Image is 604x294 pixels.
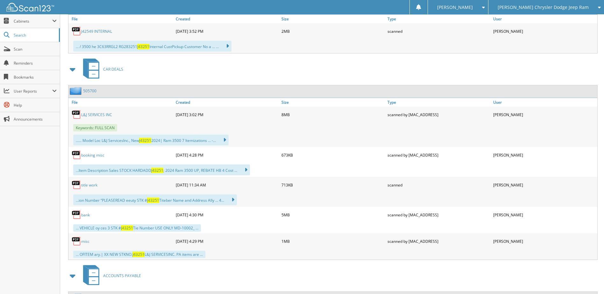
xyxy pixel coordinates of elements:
[68,15,174,23] a: File
[572,263,604,294] iframe: Chat Widget
[14,32,56,38] span: Search
[492,98,597,107] a: User
[437,5,473,9] span: [PERSON_NAME]
[174,235,280,248] div: [DATE] 4:29 PM
[72,210,81,220] img: PDF.png
[386,149,492,161] div: scanned by [MAC_ADDRESS]
[14,116,57,122] span: Announcements
[139,138,151,143] span: J43251
[386,98,492,107] a: Type
[280,25,386,38] div: 2MB
[72,180,81,190] img: PDF.png
[492,108,597,121] div: [PERSON_NAME]
[492,235,597,248] div: [PERSON_NAME]
[137,44,149,49] span: J43251
[14,46,57,52] span: Scan
[81,152,104,158] a: booking misc
[492,25,597,38] div: [PERSON_NAME]
[492,149,597,161] div: [PERSON_NAME]
[121,225,133,231] span: J43251
[81,239,89,244] a: misc
[81,29,112,34] a: J42549 INTERNAL
[103,273,141,278] span: ACCOUNTS PAYABLE
[386,15,492,23] a: Type
[498,5,589,9] span: [PERSON_NAME] Chrysler Dodge Jeep Ram
[14,60,57,66] span: Reminders
[132,252,145,257] span: J43251
[73,164,250,175] div: ...Item Description Sales STOCK HARDADD ; 2024 Ram 3500 UP, REBATE HB 4 Cost ...
[174,149,280,161] div: [DATE] 4:28 PM
[14,18,52,24] span: Cabinets
[386,178,492,191] div: scanned
[14,102,57,108] span: Help
[83,88,96,94] a: 505700
[280,108,386,121] div: 8MB
[280,178,386,191] div: 713KB
[147,198,159,203] span: J43251
[280,149,386,161] div: 673KB
[174,108,280,121] div: [DATE] 3:02 PM
[73,135,229,145] div: ...... Model Loc L&J ServicesInc., New 2024| Ram 3500 7 Itemizations ... -...
[6,3,54,11] img: scan123-logo-white.svg
[81,112,112,117] a: L&J SERVICES INC
[72,26,81,36] img: PDF.png
[386,108,492,121] div: scanned by [MAC_ADDRESS]
[280,208,386,221] div: 5MB
[386,235,492,248] div: scanned by [MAC_ADDRESS]
[68,98,174,107] a: File
[73,224,201,232] div: ... VEHICLE oy ces 3 STK # Tie Number USE ONLY MD-10002_ ...
[280,98,386,107] a: Size
[73,194,237,205] div: ...ion Number “PLEASEREAD eeuty STK # Titeber Name and Address Ally ... 4...
[79,263,141,288] a: ACCOUNTS PAYABLE
[174,208,280,221] div: [DATE] 4:30 PM
[280,235,386,248] div: 1MB
[72,110,81,119] img: PDF.png
[81,212,90,218] a: bank
[174,15,280,23] a: Created
[386,208,492,221] div: scanned by [MAC_ADDRESS]
[72,236,81,246] img: PDF.png
[72,150,81,160] img: PDF.png
[386,25,492,38] div: scanned
[79,57,123,82] a: CAR DEALS
[14,88,52,94] span: User Reports
[492,15,597,23] a: User
[103,66,123,72] span: CAR DEALS
[73,41,231,52] div: ... / 3500 he 3C63RRGL2 RG283251 Internal CustPickup Customer No a ... ...
[492,178,597,191] div: [PERSON_NAME]
[81,182,97,188] a: title work
[70,87,83,95] img: folder2.png
[174,25,280,38] div: [DATE] 3:52 PM
[492,208,597,221] div: [PERSON_NAME]
[151,168,163,173] span: J43251
[174,178,280,191] div: [DATE] 11:34 AM
[14,74,57,80] span: Bookmarks
[174,98,280,107] a: Created
[280,15,386,23] a: Size
[73,251,205,258] div: ... OFITEM ary.| XX NEW STKNO. L&J SERVICESINC. PA items are ...
[73,124,117,131] span: Keywords: FULL SCAN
